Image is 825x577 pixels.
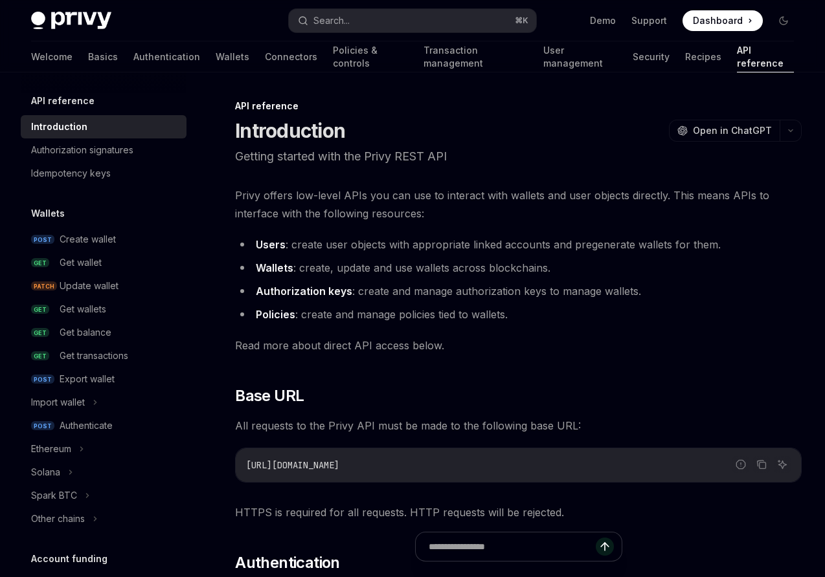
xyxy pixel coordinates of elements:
span: POST [31,421,54,431]
span: GET [31,351,49,361]
button: Copy the contents from the code block [753,456,770,473]
div: Authorization signatures [31,142,133,158]
a: API reference [737,41,794,72]
div: Idempotency keys [31,166,111,181]
span: ⌘ K [515,16,528,26]
button: Ask AI [774,456,791,473]
a: POSTCreate wallet [21,228,186,251]
span: POST [31,235,54,245]
span: Privy offers low-level APIs you can use to interact with wallets and user objects directly. This ... [235,186,802,223]
a: Dashboard [683,10,763,31]
div: Other chains [31,511,85,527]
a: Basics [88,41,118,72]
button: Toggle dark mode [773,10,794,31]
div: Update wallet [60,278,119,294]
div: Import wallet [31,395,85,410]
a: Authorization signatures [21,138,186,162]
a: User management [543,41,617,72]
a: GETGet balance [21,321,186,344]
span: Open in ChatGPT [693,124,772,137]
h1: Introduction [235,119,345,142]
strong: Users [256,238,286,251]
h5: Account funding [31,551,107,567]
a: Welcome [31,41,73,72]
a: GETGet wallets [21,298,186,321]
span: [URL][DOMAIN_NAME] [246,459,339,471]
a: Security [633,41,670,72]
p: Getting started with the Privy REST API [235,147,802,166]
div: Ethereum [31,441,71,457]
a: Introduction [21,115,186,138]
a: Authentication [133,41,200,72]
a: Wallets [216,41,249,72]
strong: Policies [256,308,295,321]
button: Search...⌘K [289,9,536,32]
strong: Wallets [256,261,293,274]
img: dark logo [31,12,111,30]
span: GET [31,328,49,338]
a: Demo [590,14,616,27]
span: PATCH [31,281,57,291]
li: : create and manage policies tied to wallets. [235,305,802,323]
div: Get wallet [60,255,102,270]
div: Authenticate [60,418,113,433]
a: Recipes [685,41,721,72]
div: Create wallet [60,232,116,247]
button: Send message [596,538,614,556]
div: Export wallet [60,371,115,387]
span: Base URL [235,386,304,406]
button: Report incorrect code [732,456,749,473]
li: : create and manage authorization keys to manage wallets. [235,282,802,300]
li: : create, update and use wallets across blockchains. [235,259,802,277]
span: All requests to the Privy API must be made to the following base URL: [235,417,802,435]
span: GET [31,305,49,314]
div: Solana [31,464,60,480]
li: : create user objects with appropriate linked accounts and pregenerate wallets for them. [235,235,802,254]
span: POST [31,375,54,384]
button: Open in ChatGPT [669,120,780,142]
div: Spark BTC [31,488,77,503]
div: Search... [313,13,350,28]
h5: Wallets [31,206,65,221]
a: Idempotency keys [21,162,186,185]
div: Get wallets [60,301,106,317]
div: Get balance [60,325,111,340]
span: HTTPS is required for all requests. HTTP requests will be rejected. [235,503,802,521]
a: Transaction management [424,41,528,72]
span: Dashboard [693,14,743,27]
a: GETGet transactions [21,344,186,367]
a: Policies & controls [333,41,408,72]
a: PATCHUpdate wallet [21,274,186,298]
a: GETGet wallet [21,251,186,274]
div: Introduction [31,119,87,135]
a: POSTAuthenticate [21,414,186,437]
div: API reference [235,100,802,113]
a: Support [631,14,667,27]
a: Connectors [265,41,317,72]
a: POSTExport wallet [21,367,186,391]
div: Get transactions [60,348,128,364]
span: Read more about direct API access below. [235,336,802,354]
h5: API reference [31,93,95,109]
strong: Authorization keys [256,285,352,298]
span: GET [31,258,49,268]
